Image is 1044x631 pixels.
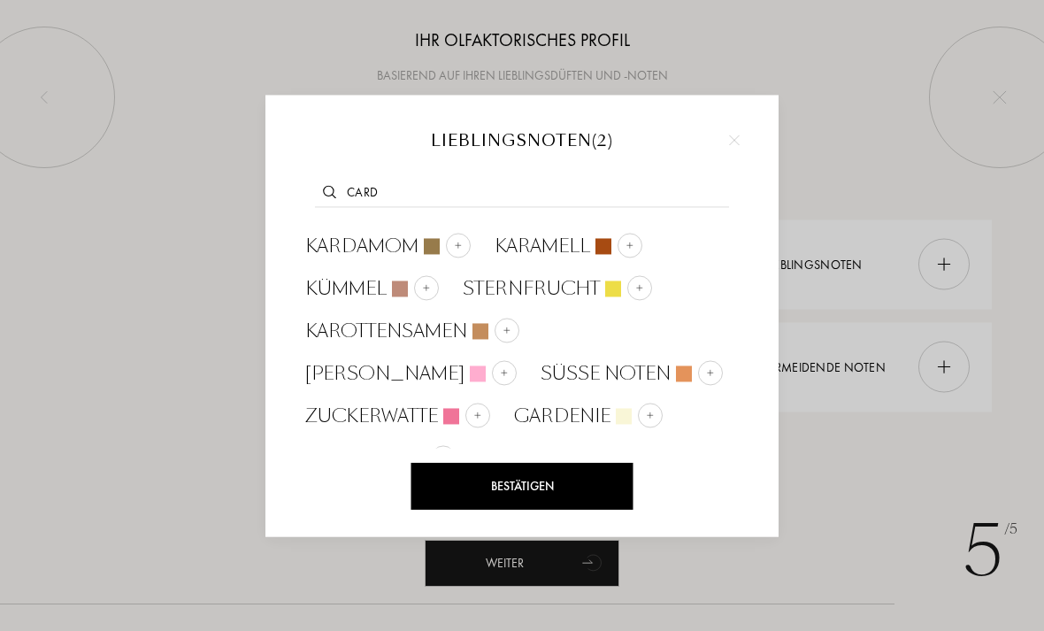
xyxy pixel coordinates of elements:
[454,241,463,250] img: add_note.svg
[514,403,610,429] span: Gardenie
[626,241,634,250] img: add_note.svg
[646,411,655,419] img: add_note.svg
[422,283,431,292] img: add_note.svg
[305,318,467,344] span: Karottensamen
[495,233,590,259] span: Karamell
[323,186,336,199] img: search_icn.svg
[305,360,464,387] span: [PERSON_NAME]
[305,275,387,302] span: Kümmel
[706,368,715,377] img: add_note.svg
[292,130,752,153] div: Lieblingsnoten ( 2 )
[305,233,418,259] span: Kardamom
[473,411,482,419] img: add_note.svg
[500,368,509,377] img: add_note.svg
[729,135,740,145] img: cross.svg
[541,360,671,387] span: süße Noten
[305,403,438,429] span: Zuckerwatte
[635,283,644,292] img: add_note.svg
[503,326,511,335] img: add_note.svg
[315,183,729,207] input: Nach einem Geruch suchen
[463,275,600,302] span: Sternfrucht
